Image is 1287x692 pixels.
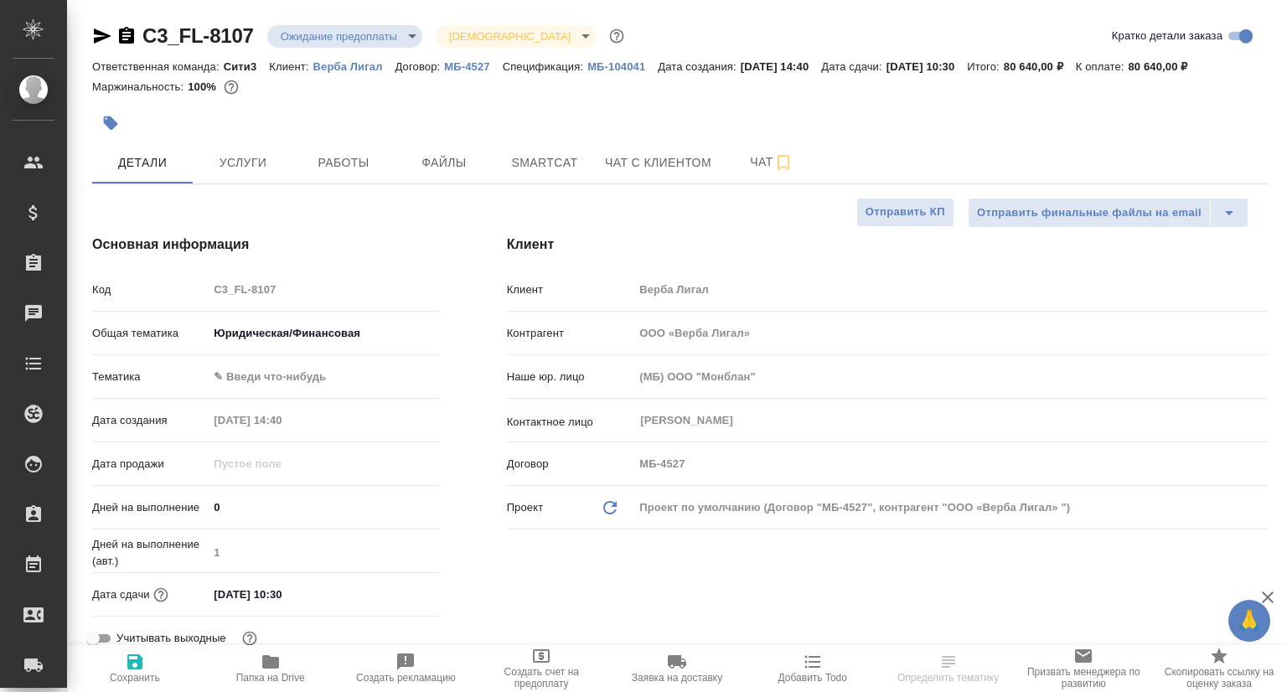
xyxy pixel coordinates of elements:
button: Добавить Todo [745,645,881,692]
button: Отправить финальные файлы на email [968,198,1211,228]
span: Работы [303,152,384,173]
span: 🙏 [1235,603,1264,638]
button: Заявка на доставку [609,645,745,692]
button: 🙏 [1228,600,1270,642]
button: Добавить тэг [92,105,129,142]
p: Клиент: [269,60,313,73]
p: Дней на выполнение (авт.) [92,536,208,570]
span: Скопировать ссылку на оценку заказа [1161,666,1277,689]
a: C3_FL-8107 [142,24,254,47]
p: Тематика [92,369,208,385]
input: Пустое поле [208,408,354,432]
p: Дата создания [92,412,208,429]
span: Чат с клиентом [605,152,711,173]
span: Папка на Drive [236,672,305,684]
input: Пустое поле [633,364,1269,389]
p: Контрагент [507,325,634,342]
button: Определить тематику [881,645,1016,692]
p: Общая тематика [92,325,208,342]
button: Доп статусы указывают на важность/срочность заказа [606,25,628,47]
span: Детали [102,152,183,173]
span: Услуги [203,152,283,173]
p: Итого: [967,60,1003,73]
input: ✎ Введи что-нибудь [208,582,354,607]
span: Отправить КП [866,203,945,222]
span: Определить тематику [897,672,999,684]
p: Договор: [395,60,445,73]
button: Выбери, если сб и вс нужно считать рабочими днями для выполнения заказа. [239,627,261,649]
span: Добавить Todo [778,672,847,684]
h4: Основная информация [92,235,440,255]
span: Сохранить [110,672,160,684]
a: МБ-4527 [444,59,502,73]
div: split button [968,198,1248,228]
p: Верба Лигал [313,60,395,73]
span: Заявка на доставку [632,672,722,684]
p: МБ-4527 [444,60,502,73]
button: 0.00 RUB; [220,76,242,98]
input: Пустое поле [208,452,354,476]
input: Пустое поле [633,452,1269,476]
button: Если добавить услуги и заполнить их объемом, то дата рассчитается автоматически [150,584,172,606]
p: Дата создания: [658,60,740,73]
button: Сохранить [67,645,203,692]
p: 80 640,00 ₽ [1129,60,1201,73]
p: Дата продажи [92,456,208,473]
p: 100% [188,80,220,93]
button: Скопировать ссылку на оценку заказа [1151,645,1287,692]
p: Спецификация: [503,60,587,73]
p: Договор [507,456,634,473]
span: Учитывать выходные [116,630,226,647]
button: Ожидание предоплаты [276,29,402,44]
input: Пустое поле [633,321,1269,345]
div: Юридическая/Финансовая [208,319,439,348]
h4: Клиент [507,235,1269,255]
span: Призвать менеджера по развитию [1026,666,1141,689]
p: Проект [507,499,544,516]
p: [DATE] 10:30 [886,60,968,73]
span: Smartcat [504,152,585,173]
div: ✎ Введи что-нибудь [214,369,419,385]
p: К оплате: [1076,60,1129,73]
button: Скопировать ссылку для ЯМессенджера [92,26,112,46]
span: Кратко детали заказа [1112,28,1222,44]
div: ✎ Введи что-нибудь [208,363,439,391]
span: Создать рекламацию [356,672,456,684]
input: Пустое поле [208,540,439,565]
input: Пустое поле [208,277,439,302]
p: Дата сдачи: [821,60,886,73]
div: Проект по умолчанию (Договор "МБ-4527", контрагент "ООО «Верба Лигал» ") [633,493,1269,522]
input: Пустое поле [633,277,1269,302]
p: Наше юр. лицо [507,369,634,385]
button: [DEMOGRAPHIC_DATA] [444,29,576,44]
button: Создать рекламацию [339,645,474,692]
button: Отправить КП [856,198,954,227]
p: Ответственная команда: [92,60,224,73]
p: МБ-104041 [587,60,658,73]
p: Сити3 [224,60,270,73]
p: Маржинальность: [92,80,188,93]
a: МБ-104041 [587,59,658,73]
p: Код [92,281,208,298]
button: Скопировать ссылку [116,26,137,46]
svg: Подписаться [773,152,793,173]
div: Ожидание предоплаты [436,25,596,48]
button: Папка на Drive [203,645,339,692]
p: Дней на выполнение [92,499,208,516]
span: Отправить финальные файлы на email [977,204,1202,223]
p: Дата сдачи [92,586,150,603]
button: Призвать менеджера по развитию [1016,645,1151,692]
span: Создать счет на предоплату [483,666,599,689]
p: Клиент [507,281,634,298]
button: Создать счет на предоплату [473,645,609,692]
p: Контактное лицо [507,414,634,431]
input: ✎ Введи что-нибудь [208,495,439,519]
span: Чат [731,152,812,173]
span: Файлы [404,152,484,173]
a: Верба Лигал [313,59,395,73]
div: Ожидание предоплаты [267,25,422,48]
p: [DATE] 14:40 [741,60,822,73]
p: 80 640,00 ₽ [1004,60,1076,73]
